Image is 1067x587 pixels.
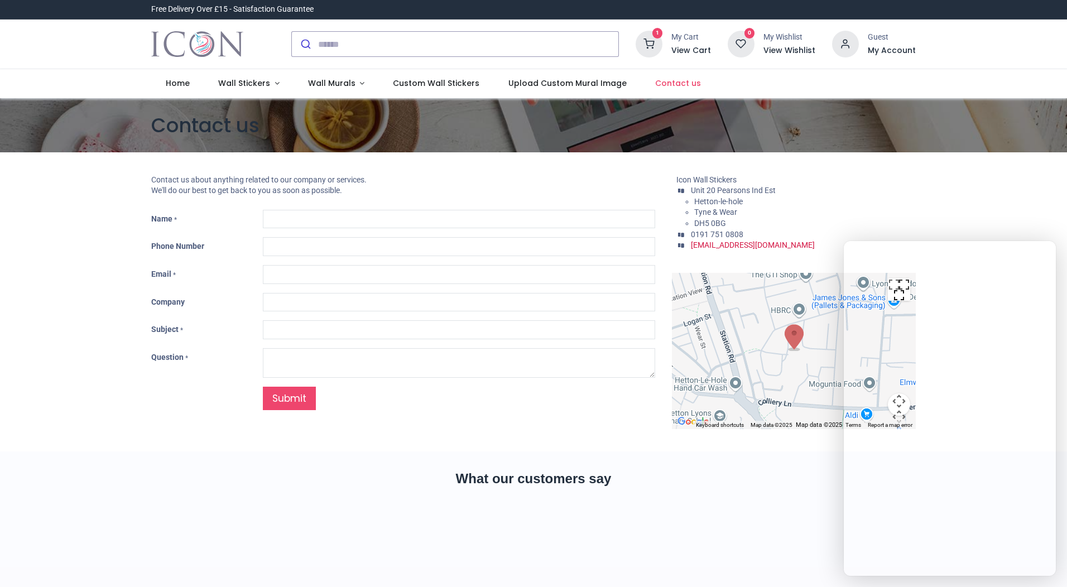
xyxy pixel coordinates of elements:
div: My Cart [671,32,711,43]
a: 0 [728,39,754,48]
h1: Contact us [151,112,916,139]
a: 1 [636,39,662,48]
img: Icon Wall Stickers [151,28,243,60]
iframe: Customer reviews powered by Trustpilot [151,508,916,586]
span: Wall Stickers [218,78,270,89]
div: Free Delivery Over £15 - Satisfaction Guarantee [151,4,314,15]
button: Keyboard shortcuts [696,421,744,429]
a: Submit [263,387,316,411]
span: Home [166,78,190,89]
span: Company [151,297,185,306]
div: Guest [868,32,916,43]
sup: 0 [744,28,755,39]
div: Map data ©2025 [747,421,796,429]
iframe: Brevo live chat [844,241,1056,576]
span: Phone Number [151,242,204,251]
span: 0191 751 0808 [691,230,743,239]
span: Wall Murals [308,78,355,89]
a: Wall Murals [294,69,379,98]
a: View Cart [671,45,711,56]
span: Question [151,353,184,362]
a: [EMAIL_ADDRESS][DOMAIN_NAME] [691,240,815,249]
h2: What our customers say [151,469,916,488]
span: Custom Wall Stickers [393,78,479,89]
sup: 1 [652,28,663,39]
span: DH5 0BG [694,219,726,228]
a: Logo of Icon Wall Stickers [151,28,243,60]
a: Wall Stickers [204,69,294,98]
div: Map data ©2025 [796,421,842,429]
span: Contact us [655,78,701,89]
div: My Wishlist [763,32,815,43]
iframe: Customer reviews powered by Trustpilot [681,4,916,15]
span: ​Unit 20 Pearsons Ind Est [691,186,776,195]
li: Icon Wall Stickers [676,175,916,186]
span: Upload Custom Mural Image [508,78,627,89]
img: Google [675,415,712,429]
span: Hetton-le-hole [694,197,743,206]
span: Name [151,214,172,223]
a: My Account [868,45,916,56]
button: Submit [292,32,318,56]
a: View Wishlist [763,45,815,56]
span: Subject [151,325,179,334]
span: Tyne & Wear [694,208,737,216]
a: Open this area in Google Maps (opens a new window) [675,415,712,429]
p: Contact us about anything related to our company or services. We'll do our best to get back to yo... [151,175,655,196]
span: Email [151,270,171,278]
